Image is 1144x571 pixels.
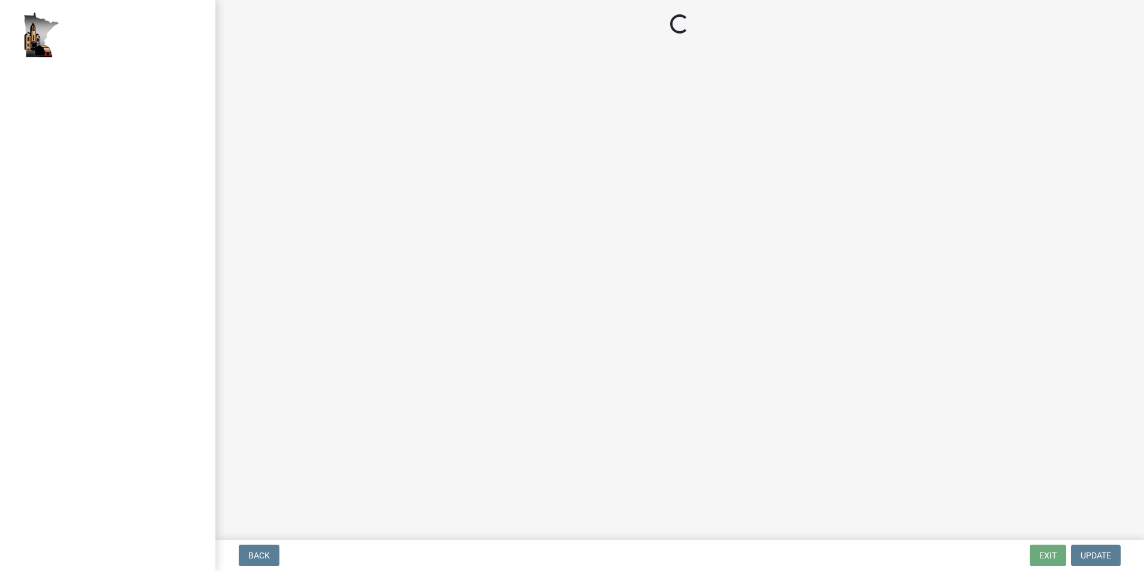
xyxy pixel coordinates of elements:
[239,545,279,566] button: Back
[1081,551,1111,560] span: Update
[24,13,60,57] img: Houston County, Minnesota
[248,551,270,560] span: Back
[1030,545,1066,566] button: Exit
[1071,545,1121,566] button: Update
